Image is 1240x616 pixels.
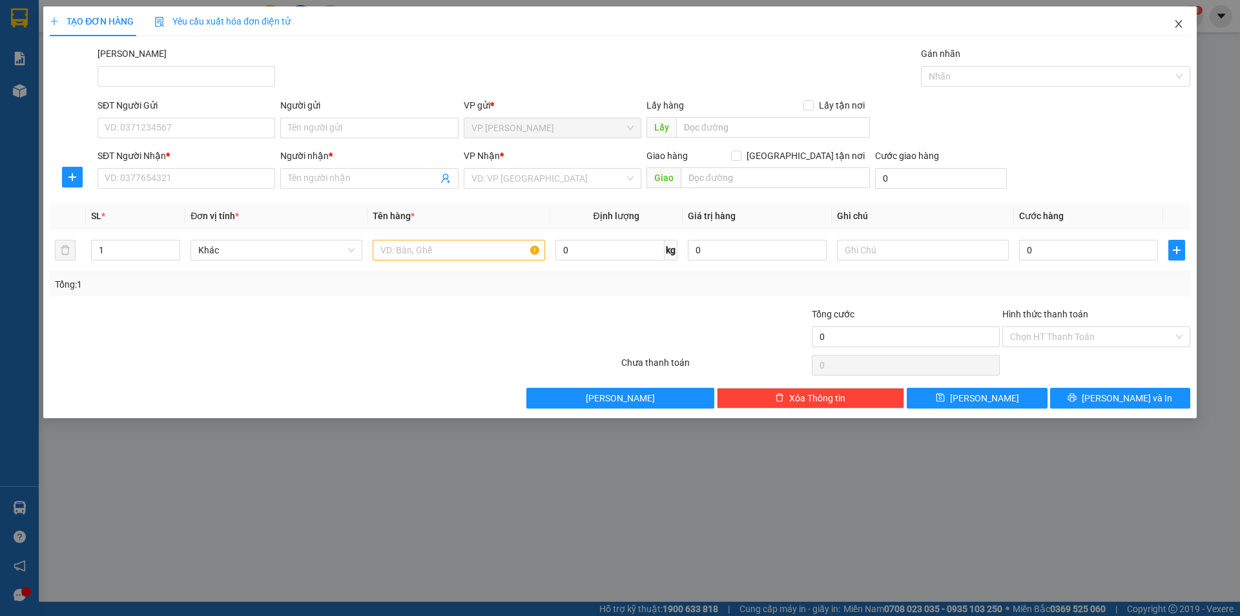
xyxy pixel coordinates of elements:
button: printer[PERSON_NAME] và In [1050,388,1190,409]
label: Cước giao hàng [875,151,939,161]
span: TẠO ĐƠN HÀNG [50,16,134,27]
th: Ghi chú [832,204,1014,229]
label: Mã ĐH [98,48,167,59]
div: VP gửi [464,98,641,112]
input: VD: Bàn, Ghế [373,240,544,260]
span: user-add [440,173,451,184]
div: Chưa thanh toán [620,356,811,378]
div: Người nhận [280,149,458,163]
span: VP Nhận [464,151,500,161]
span: Định lượng [594,211,639,221]
input: Cước giao hàng [875,168,1007,189]
img: icon [154,17,165,27]
span: plus [50,17,59,26]
span: plus [63,172,82,182]
span: Tổng cước [812,309,854,319]
div: SĐT Người Nhận [98,149,275,163]
button: deleteXóa Thông tin [717,388,905,409]
span: Xóa Thông tin [789,391,845,405]
span: save [936,393,945,403]
span: SL [91,211,101,221]
label: Hình thức thanh toán [1002,309,1088,319]
span: Lấy hàng [646,100,684,111]
span: Tên hàng [373,211,415,221]
span: kg [665,240,677,260]
button: plus [1168,240,1185,260]
span: plus [1169,245,1184,255]
div: Tổng: 1 [55,277,479,292]
span: delete [775,393,784,403]
div: SĐT Người Gửi [98,98,275,112]
div: Người gửi [280,98,458,112]
span: Khác [198,240,355,260]
input: Mã ĐH [98,66,275,87]
span: printer [1068,393,1077,403]
input: Dọc đường [676,117,870,138]
span: Giá trị hàng [688,211,736,221]
button: Close [1161,6,1197,43]
button: [PERSON_NAME] [526,388,714,409]
button: delete [55,240,76,260]
span: Giao [646,167,681,188]
span: Lấy [646,117,676,138]
span: close [1173,19,1184,29]
input: Dọc đường [681,167,870,188]
span: Đơn vị tính [191,211,239,221]
span: VP Phan Thiết [471,118,634,138]
input: Ghi Chú [837,240,1009,260]
span: [PERSON_NAME] [950,391,1019,405]
label: Gán nhãn [921,48,960,59]
span: [PERSON_NAME] [586,391,655,405]
span: Giao hàng [646,151,688,161]
span: [GEOGRAPHIC_DATA] tận nơi [741,149,870,163]
span: [PERSON_NAME] và In [1082,391,1172,405]
span: Lấy tận nơi [814,98,870,112]
span: Cước hàng [1019,211,1064,221]
input: 0 [688,240,827,260]
span: Yêu cầu xuất hóa đơn điện tử [154,16,291,27]
button: save[PERSON_NAME] [907,388,1047,409]
button: plus [62,167,83,187]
